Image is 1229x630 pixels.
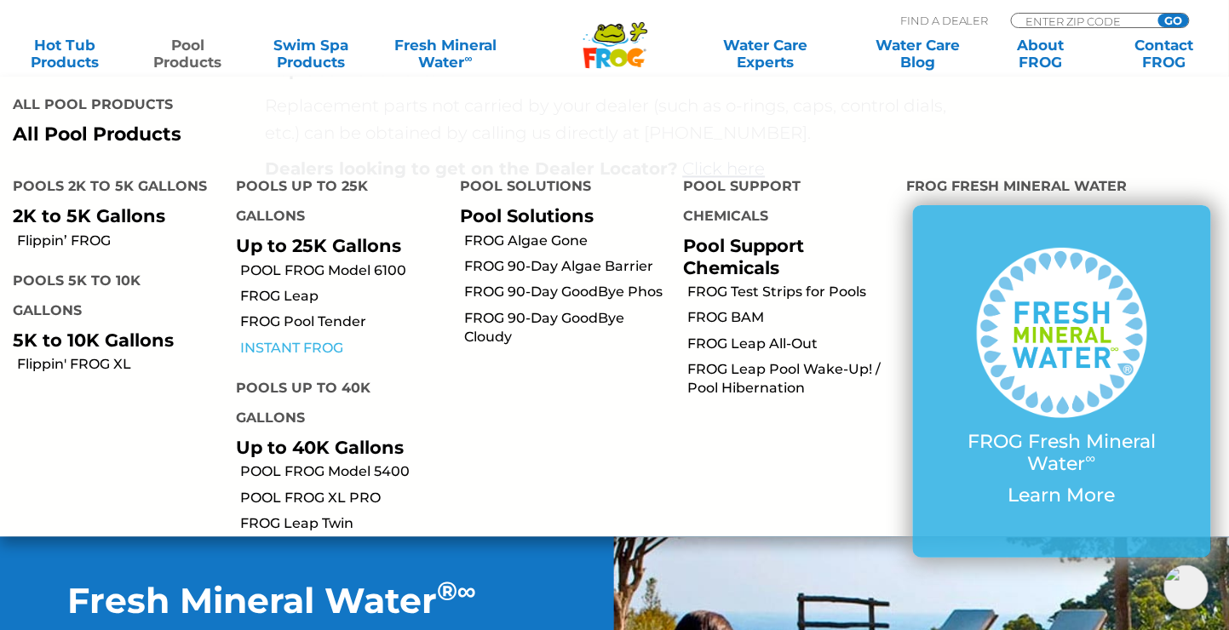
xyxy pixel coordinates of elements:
[140,37,235,71] a: PoolProducts
[1086,450,1096,467] sup: ∞
[236,171,434,235] h4: Pools up to 25K Gallons
[464,257,670,276] a: FROG 90-Day Algae Barrier
[993,37,1088,71] a: AboutFROG
[683,171,881,235] h4: Pool Support Chemicals
[947,484,1177,507] p: Learn More
[240,339,446,358] a: INSTANT FROG
[263,37,359,71] a: Swim SpaProducts
[17,37,112,71] a: Hot TubProducts
[13,171,210,205] h4: Pools 2K to 5K Gallons
[687,335,893,353] a: FROG Leap All-Out
[464,52,472,65] sup: ∞
[683,235,881,278] p: Pool Support Chemicals
[240,312,446,331] a: FROG Pool Tender
[688,37,843,71] a: Water CareExperts
[13,266,210,329] h4: Pools 5K to 10K Gallons
[67,580,540,622] h2: Fresh Mineral Water
[236,235,434,256] p: Up to 25K Gallons
[900,13,989,28] p: Find A Dealer
[687,283,893,301] a: FROG Test Strips for Pools
[13,123,602,146] a: All Pool Products
[240,287,446,306] a: FROG Leap
[947,248,1177,515] a: FROG Fresh Mineral Water∞ Learn More
[464,283,670,301] a: FROG 90-Day GoodBye Phos
[17,355,223,374] a: Flippin' FROG XL
[464,309,670,347] a: FROG 90-Day GoodBye Cloudy
[13,205,210,226] p: 2K to 5K Gallons
[687,360,893,398] a: FROG Leap Pool Wake-Up! / Pool Hibernation
[1025,14,1140,28] input: Zip Code Form
[1158,14,1189,27] input: GO
[240,261,446,280] a: POOL FROG Model 6100
[907,171,1217,205] h4: FROG Fresh Mineral Water
[460,205,594,226] a: Pool Solutions
[386,37,505,71] a: Fresh MineralWater∞
[457,576,476,608] sup: ∞
[1164,565,1209,610] img: openIcon
[240,489,446,507] a: POOL FROG XL PRO
[236,437,434,458] p: Up to 40K Gallons
[240,514,446,533] a: FROG Leap Twin
[17,232,223,250] a: Flippin’ FROG
[13,329,210,351] p: 5K to 10K Gallons
[464,232,670,250] a: FROG Algae Gone
[236,373,434,437] h4: Pools up to 40K Gallons
[687,308,893,327] a: FROG BAM
[947,431,1177,476] p: FROG Fresh Mineral Water
[460,171,658,205] h4: Pool Solutions
[13,89,602,123] h4: All Pool Products
[437,576,457,608] sup: ®
[240,462,446,481] a: POOL FROG Model 5400
[870,37,966,71] a: Water CareBlog
[1117,37,1212,71] a: ContactFROG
